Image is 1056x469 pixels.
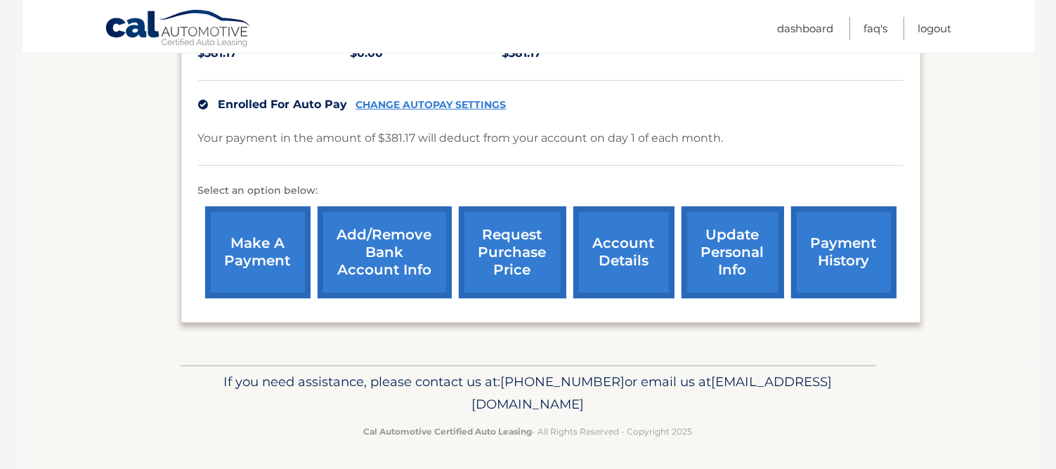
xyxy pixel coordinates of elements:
a: CHANGE AUTOPAY SETTINGS [356,99,507,111]
span: [PHONE_NUMBER] [501,374,625,390]
a: FAQ's [864,17,888,40]
p: - All Rights Reserved - Copyright 2025 [190,424,867,439]
a: request purchase price [459,206,566,298]
span: Enrolled For Auto Pay [219,98,348,111]
a: Dashboard [778,17,834,40]
a: make a payment [205,206,311,298]
img: check.svg [198,100,208,110]
p: Select an option below: [198,183,904,199]
a: Cal Automotive [105,9,252,50]
strong: Cal Automotive Certified Auto Leasing [364,426,533,437]
a: Logout [918,17,952,40]
p: If you need assistance, please contact us at: or email us at [190,371,867,416]
p: Your payment in the amount of $381.17 will deduct from your account on day 1 of each month. [198,128,724,148]
a: account details [573,206,674,298]
a: Add/Remove bank account info [318,206,452,298]
a: update personal info [682,206,784,298]
a: payment history [791,206,897,298]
